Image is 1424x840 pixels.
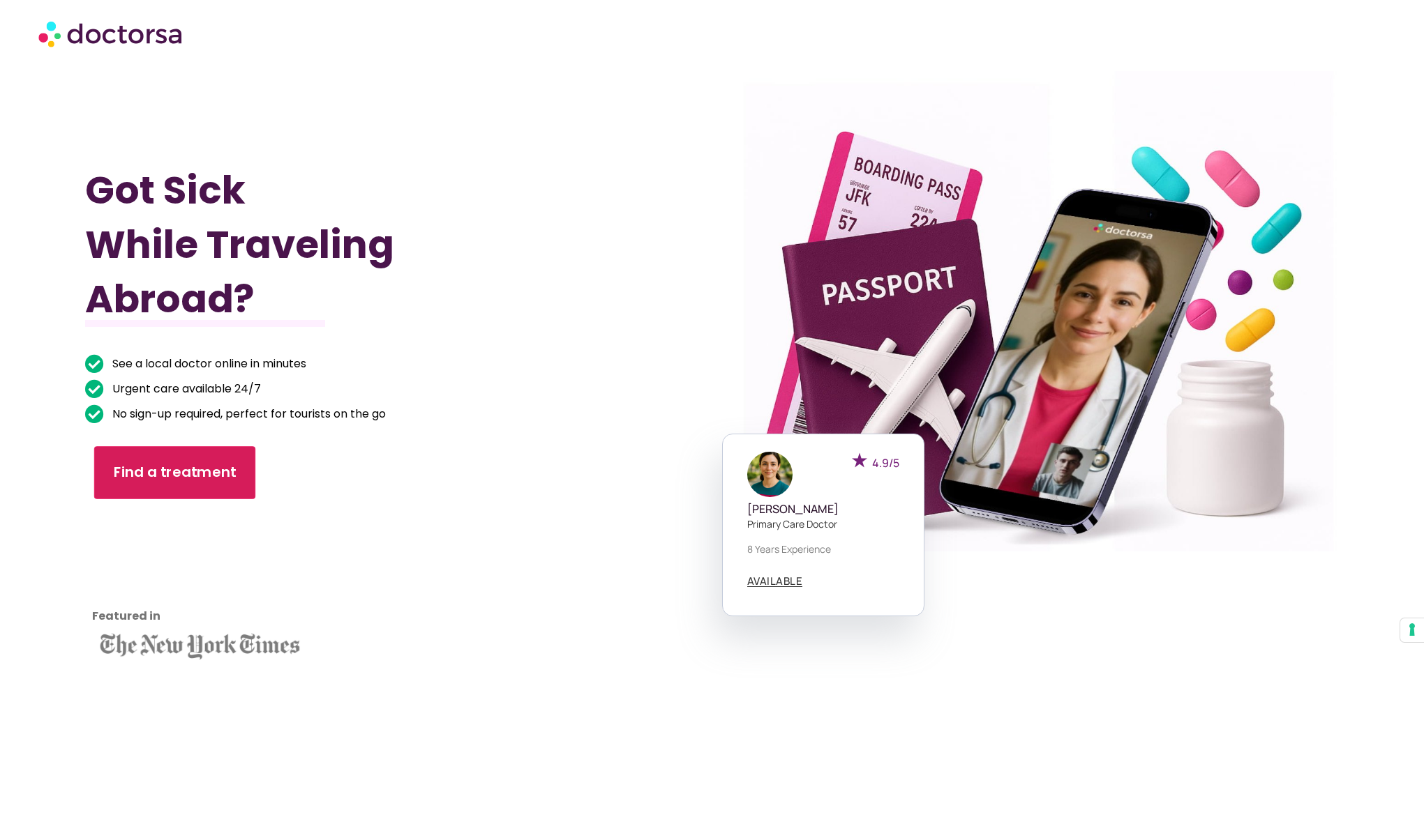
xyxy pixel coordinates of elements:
strong: Featured in [92,608,160,624]
h5: [PERSON_NAME] [747,503,899,516]
h1: Got Sick While Traveling Abroad? [85,163,617,326]
button: Your consent preferences for tracking technologies [1400,618,1424,642]
span: Urgent care available 24/7 [109,379,261,399]
span: No sign-up required, perfect for tourists on the go [109,404,386,424]
p: Primary care doctor [747,517,899,531]
a: Find a treatment [94,446,255,499]
span: 4.9/5 [872,455,899,471]
span: See a local doctor online in minutes [109,354,306,374]
iframe: Customer reviews powered by Trustpilot [92,523,218,627]
span: Find a treatment [114,462,237,482]
p: 8 years experience [747,542,899,556]
a: AVAILABLE [747,576,803,587]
